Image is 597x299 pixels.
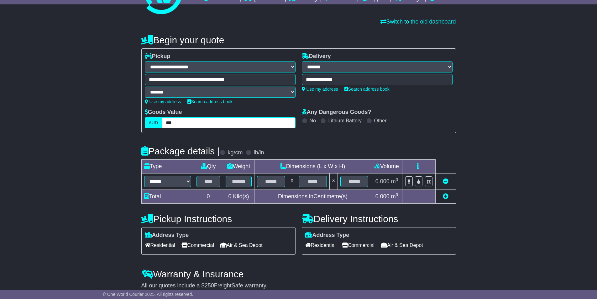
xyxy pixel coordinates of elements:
h4: Package details | [141,146,220,156]
h4: Warranty & Insurance [141,269,456,279]
td: 0 [194,190,223,204]
span: Air & Sea Depot [220,240,263,250]
span: 250 [205,282,214,289]
span: Residential [145,240,175,250]
td: Dimensions in Centimetre(s) [254,190,371,204]
label: No [310,118,316,124]
td: Kilo(s) [223,190,254,204]
span: Residential [305,240,336,250]
a: Use my address [145,99,181,104]
label: Delivery [302,53,331,60]
h4: Delivery Instructions [302,214,456,224]
label: kg/cm [228,149,243,156]
label: lb/in [254,149,264,156]
span: © One World Courier 2025. All rights reserved. [103,292,193,297]
div: All our quotes include a $ FreightSafe warranty. [141,282,456,289]
span: Commercial [181,240,214,250]
label: Pickup [145,53,170,60]
label: Address Type [145,232,189,239]
a: Remove this item [443,178,448,184]
h4: Pickup Instructions [141,214,296,224]
td: Total [141,190,194,204]
label: Address Type [305,232,349,239]
span: 0.000 [375,193,390,200]
td: x [288,174,296,190]
td: Type [141,160,194,174]
a: Use my address [302,87,338,92]
a: Search address book [187,99,233,104]
td: x [329,174,338,190]
span: 0 [228,193,231,200]
label: AUD [145,117,162,128]
span: m [391,193,398,200]
sup: 3 [396,192,398,197]
td: Volume [371,160,402,174]
span: Commercial [342,240,374,250]
span: Air & Sea Depot [381,240,423,250]
td: Qty [194,160,223,174]
a: Switch to the old dashboard [380,19,456,25]
span: 0.000 [375,178,390,184]
h4: Begin your quote [141,35,456,45]
label: Goods Value [145,109,182,116]
label: Lithium Battery [328,118,362,124]
a: Add new item [443,193,448,200]
td: Weight [223,160,254,174]
span: m [391,178,398,184]
label: Any Dangerous Goods? [302,109,371,116]
label: Other [374,118,387,124]
a: Search address book [344,87,390,92]
sup: 3 [396,177,398,182]
td: Dimensions (L x W x H) [254,160,371,174]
